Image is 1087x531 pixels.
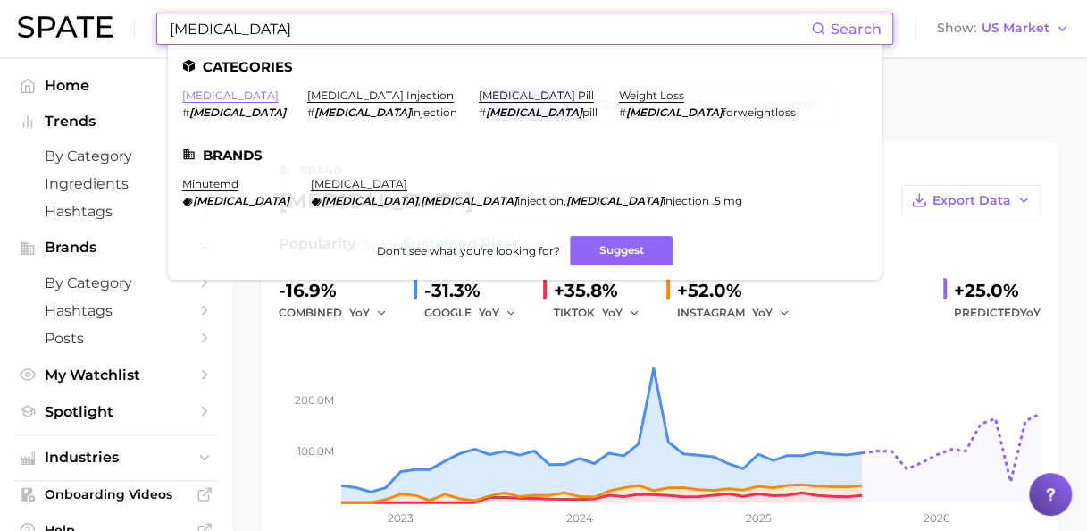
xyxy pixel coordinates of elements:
a: Posts [14,324,218,352]
div: -16.9% [279,276,399,305]
span: # [307,105,314,119]
a: Spotlight [14,398,218,426]
em: [MEDICAL_DATA] [486,105,582,119]
em: [MEDICAL_DATA] [193,194,289,207]
button: YoY [752,302,790,324]
button: YoY [349,302,388,324]
tspan: 2024 [566,511,593,525]
span: Brands [45,240,188,256]
em: [MEDICAL_DATA] [189,105,286,119]
input: Search here for a brand, industry, or ingredient [168,13,811,44]
span: Hashtags [45,302,188,319]
span: Onboarding Videos [45,486,188,502]
a: by Category [14,269,218,297]
div: -31.3% [424,276,529,305]
li: Categories [182,59,867,74]
button: Industries [14,444,218,471]
div: combined [279,302,399,324]
button: ShowUS Market [932,17,1074,40]
a: [MEDICAL_DATA] [311,177,407,190]
button: YoY [479,302,517,324]
em: [MEDICAL_DATA] [322,194,418,207]
tspan: 2023 [388,511,414,525]
span: Predicted [954,302,1041,324]
a: [MEDICAL_DATA] [182,88,279,102]
button: Brands [14,234,218,261]
span: US Market [982,23,1049,33]
tspan: 2025 [745,511,771,525]
span: Spotlight [45,403,188,420]
span: Don't see what you're looking for? [376,244,559,257]
span: My Watchlist [45,367,188,383]
a: Home [14,72,218,99]
em: [MEDICAL_DATA] [566,194,663,207]
div: GOOGLE [424,302,529,324]
span: YoY [479,305,499,320]
em: [MEDICAL_DATA] [314,105,411,119]
span: YoY [602,305,623,320]
span: injection .5 mg [663,194,742,207]
a: by Category [14,142,218,170]
div: TIKTOK [554,302,652,324]
span: forweightloss [723,105,796,119]
a: Hashtags [14,297,218,324]
span: injection [517,194,564,207]
span: Search [831,21,882,38]
span: Industries [45,450,188,466]
a: Hashtags [14,198,218,225]
div: +25.0% [954,276,1041,305]
span: YoY [752,305,773,320]
span: by Category [45,147,188,164]
span: Posts [45,330,188,347]
button: Export Data [901,185,1041,215]
span: YoY [1020,306,1041,319]
em: [MEDICAL_DATA] [626,105,723,119]
button: YoY [602,302,640,324]
button: Suggest [570,236,673,265]
div: INSTAGRAM [677,302,802,324]
li: Brands [182,147,867,163]
span: # [479,105,486,119]
a: Ingredients [14,170,218,198]
span: Trends [45,114,188,130]
span: Hashtags [45,203,188,220]
div: +52.0% [677,276,802,305]
div: , , [311,194,742,207]
button: Trends [14,108,218,135]
a: Onboarding Videos [14,481,218,508]
a: minutemd [182,177,238,190]
span: Export Data [932,193,1011,208]
span: by Category [45,274,188,291]
em: [MEDICAL_DATA] [421,194,517,207]
span: injection [411,105,457,119]
a: My Watchlist [14,361,218,389]
span: YoY [349,305,370,320]
a: [MEDICAL_DATA] pill [479,88,594,102]
div: +35.8% [554,276,652,305]
span: # [182,105,189,119]
span: Show [937,23,976,33]
img: SPATE [18,16,113,38]
span: Home [45,77,188,94]
a: weight loss [619,88,684,102]
span: Ingredients [45,175,188,192]
span: # [619,105,626,119]
tspan: 2026 [924,511,949,525]
span: pill [582,105,598,119]
a: [MEDICAL_DATA] injection [307,88,454,102]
